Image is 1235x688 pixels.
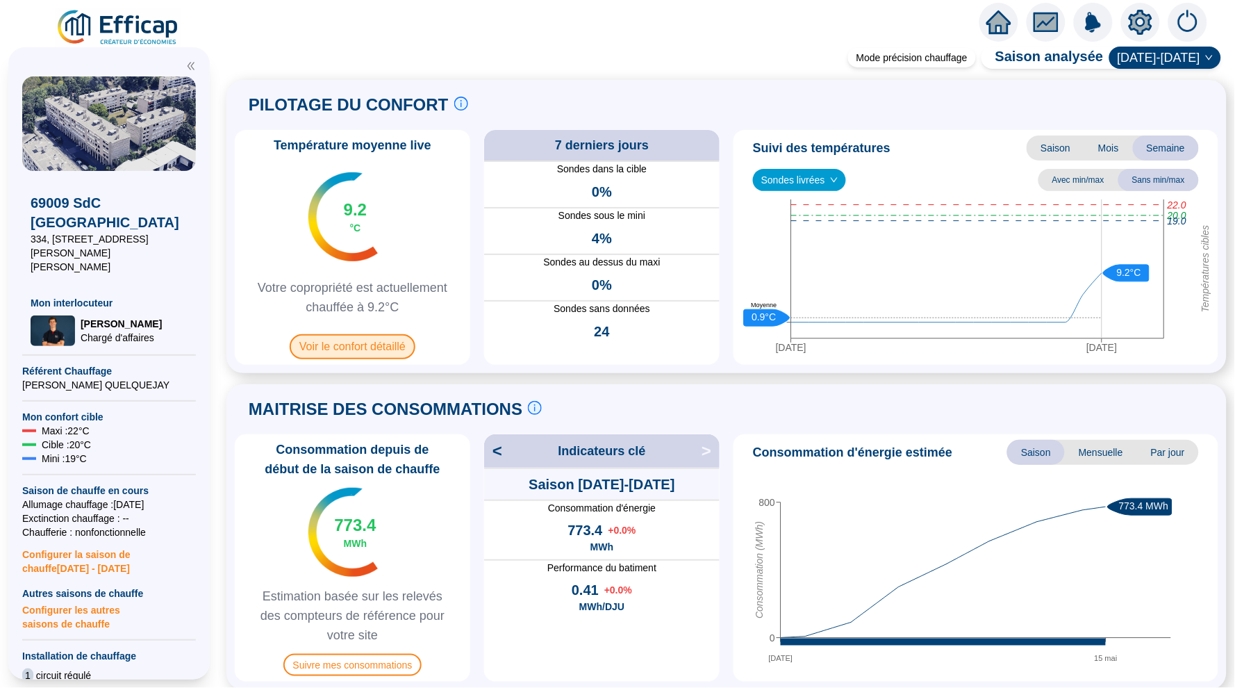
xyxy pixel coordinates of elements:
[1034,10,1059,35] span: fund
[344,199,367,221] span: 9.2
[751,302,777,309] text: Moyenne
[22,587,196,600] span: Autres saisons de chauffe
[592,275,612,295] span: 0%
[22,484,196,498] span: Saison de chauffe en cours
[1133,136,1199,161] span: Semaine
[1119,500,1169,511] text: 773.4 MWh
[1074,3,1113,42] img: alerts
[22,498,196,511] span: Allumage chauffage : [DATE]
[22,364,196,378] span: Référent Chauffage
[31,296,188,310] span: Mon interlocuteur
[608,523,636,537] span: + 0.0 %
[1084,136,1133,161] span: Mois
[702,440,720,462] span: >
[308,488,379,577] img: indicateur températures
[592,182,612,202] span: 0%
[249,398,522,420] span: MAITRISE DES CONSOMMATIONS
[22,378,196,392] span: [PERSON_NAME] QUELQUEJAY
[1167,199,1186,211] tspan: 22.0
[1137,440,1199,465] span: Par jour
[759,497,776,508] tspan: 800
[265,136,440,155] span: Température moyenne live
[604,583,632,597] span: + 0.0 %
[31,316,75,345] img: Chargé d'affaires
[769,655,793,663] tspan: [DATE]
[529,475,674,494] span: Saison [DATE]-[DATE]
[22,511,196,525] span: Exctinction chauffage : --
[22,525,196,539] span: Chaufferie : non fonctionnelle
[1168,215,1186,227] tspan: 19.0
[22,600,196,631] span: Configurer les autres saisons de chauffe
[592,229,612,248] span: 4%
[590,540,613,554] span: MWh
[761,170,838,190] span: Sondes livrées
[22,539,196,575] span: Configurer la saison de chauffe [DATE] - [DATE]
[770,632,775,644] tspan: 0
[454,97,468,110] span: info-circle
[986,10,1011,35] span: home
[484,501,720,515] span: Consommation d'énergie
[249,94,449,116] span: PILOTAGE DU CONFORT
[848,48,976,67] div: Mode précision chauffage
[42,424,90,438] span: Maxi : 22 °C
[308,172,379,261] img: indicateur températures
[484,440,502,462] span: <
[753,443,952,462] span: Consommation d'énergie estimée
[22,410,196,424] span: Mon confort cible
[344,537,367,550] span: MWh
[981,47,1104,69] span: Saison analysée
[528,401,542,415] span: info-circle
[1200,225,1211,313] tspan: Températures cibles
[81,317,162,331] span: [PERSON_NAME]
[350,221,361,235] span: °C
[776,342,806,353] tspan: [DATE]
[240,440,465,479] span: Consommation depuis de début de la saison de chauffe
[56,8,181,47] img: efficap energie logo
[186,61,196,71] span: double-left
[1168,3,1207,42] img: alerts
[579,600,624,614] span: MWh/DJU
[1065,440,1137,465] span: Mensuelle
[484,162,720,177] span: Sondes dans la cible
[240,587,465,645] span: Estimation basée sur les relevés des compteurs de référence pour votre site
[752,311,776,322] text: 0.9°C
[22,669,33,682] span: 1
[1038,169,1118,191] span: Avec min/max
[22,649,196,663] span: Installation de chauffage
[1095,655,1118,663] tspan: 15 mai
[31,193,188,232] span: 69009 SdC [GEOGRAPHIC_DATA]
[42,452,87,466] span: Mini : 19 °C
[240,278,465,317] span: Votre copropriété est actuellement chauffée à 9.2°C
[484,302,720,316] span: Sondes sans données
[31,232,188,274] span: 334, [STREET_ADDRESS][PERSON_NAME][PERSON_NAME]
[484,208,720,223] span: Sondes sous le mini
[290,334,415,359] span: Voir le confort détaillé
[753,138,890,158] span: Suivi des températures
[754,522,765,619] tspan: Consommation (MWh)
[1118,47,1213,68] span: 2024-2025
[1007,440,1065,465] span: Saison
[36,669,91,682] span: circuit régulé
[1086,342,1117,353] tspan: [DATE]
[594,322,609,341] span: 24
[1117,267,1141,278] text: 9.2°C
[1205,54,1213,62] span: down
[81,331,162,345] span: Chargé d'affaires
[1027,136,1084,161] span: Saison
[283,654,422,676] span: Suivre mes consommations
[1118,169,1199,191] span: Sans min/max
[484,561,720,575] span: Performance du batiment
[567,521,602,540] span: 773.4
[558,441,645,461] span: Indicateurs clé
[830,176,838,184] span: down
[42,438,91,452] span: Cible : 20 °C
[334,514,376,537] span: 773.4
[484,255,720,270] span: Sondes au dessus du maxi
[1128,10,1153,35] span: setting
[555,136,649,155] span: 7 derniers jours
[572,580,599,600] span: 0.41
